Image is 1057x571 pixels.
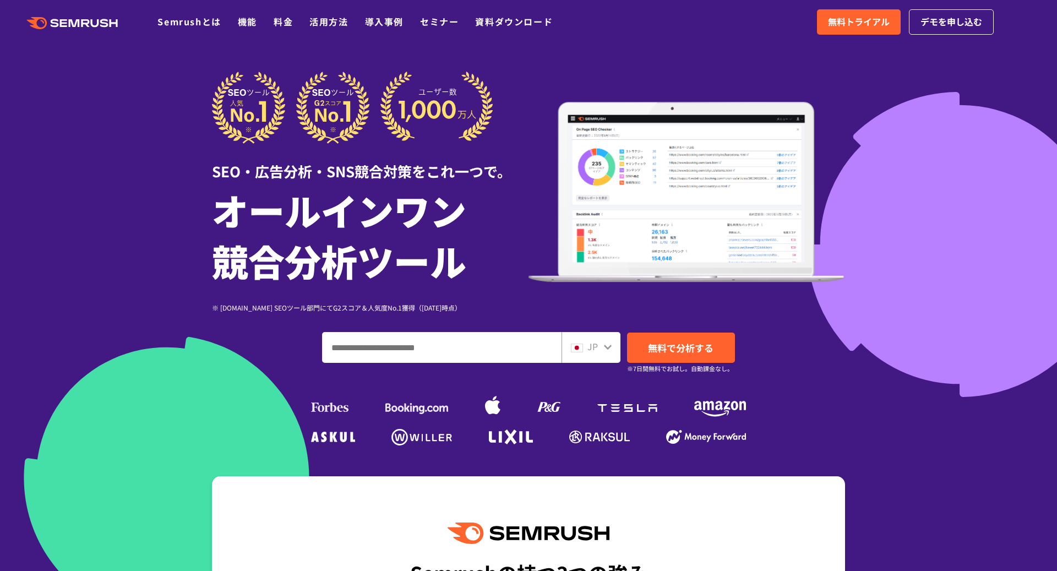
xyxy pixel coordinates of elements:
[909,9,994,35] a: デモを申し込む
[212,302,528,313] div: ※ [DOMAIN_NAME] SEOツール部門にてG2スコア＆人気度No.1獲得（[DATE]時点）
[587,340,598,353] span: JP
[323,333,561,362] input: ドメイン、キーワードまたはURLを入力してください
[365,15,404,28] a: 導入事例
[420,15,459,28] a: セミナー
[448,523,609,544] img: Semrush
[627,333,735,363] a: 無料で分析する
[238,15,257,28] a: 機能
[157,15,221,28] a: Semrushとは
[475,15,553,28] a: 資料ダウンロード
[817,9,901,35] a: 無料トライアル
[627,363,733,374] small: ※7日間無料でお試し。自動課金なし。
[212,144,528,182] div: SEO・広告分析・SNS競合対策をこれ一つで。
[920,15,982,29] span: デモを申し込む
[828,15,890,29] span: 無料トライアル
[309,15,348,28] a: 活用方法
[274,15,293,28] a: 料金
[648,341,713,355] span: 無料で分析する
[212,184,528,286] h1: オールインワン 競合分析ツール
